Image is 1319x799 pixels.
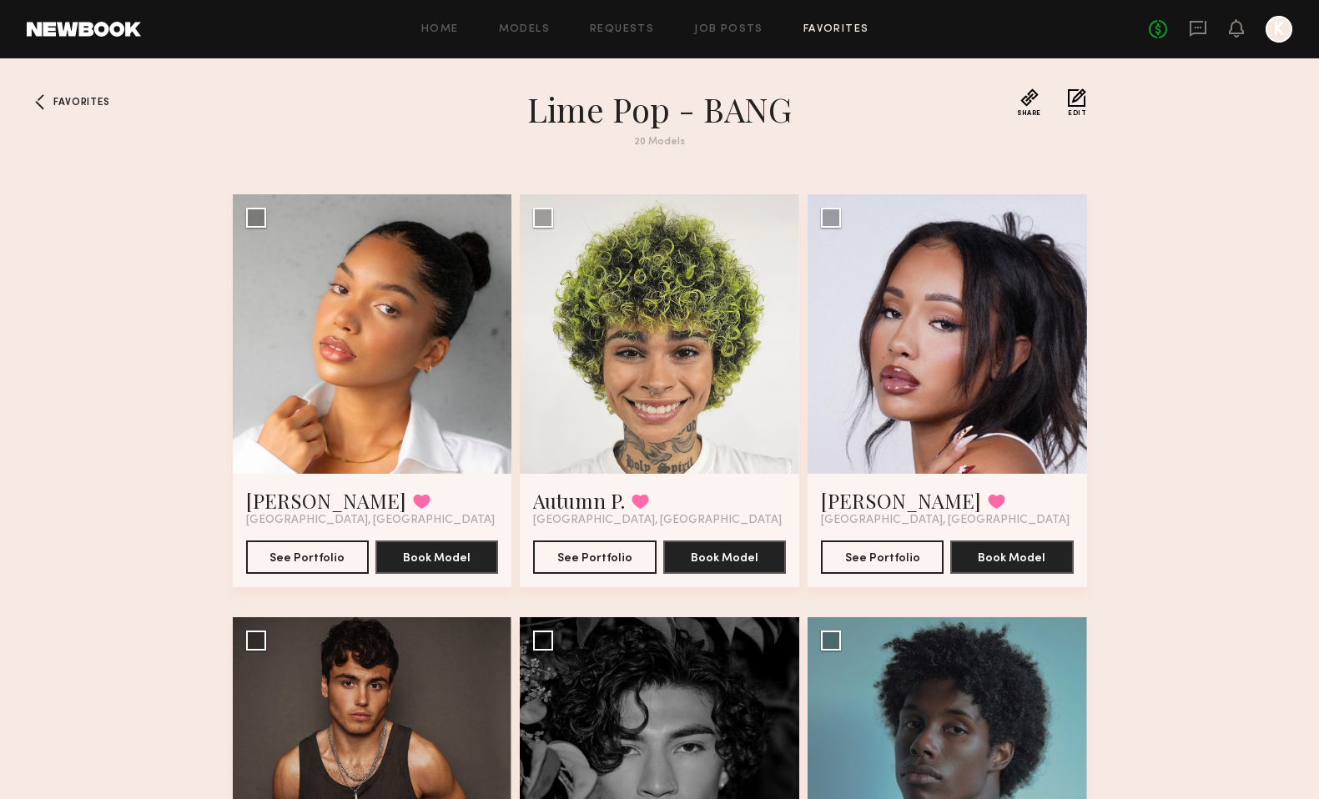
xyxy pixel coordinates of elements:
a: [PERSON_NAME] [821,487,981,514]
button: See Portfolio [821,540,944,574]
span: Edit [1068,110,1086,117]
button: Edit [1068,88,1086,117]
button: Book Model [375,540,498,574]
button: Book Model [663,540,786,574]
a: Book Model [375,550,498,564]
span: Share [1017,110,1041,117]
span: [GEOGRAPHIC_DATA], [GEOGRAPHIC_DATA] [821,514,1070,527]
span: [GEOGRAPHIC_DATA], [GEOGRAPHIC_DATA] [533,514,782,527]
a: Favorites [803,24,869,35]
a: [PERSON_NAME] [246,487,406,514]
a: Autumn P. [533,487,625,514]
div: 20 Models [360,137,960,148]
a: Favorites [27,88,53,115]
a: Home [421,24,459,35]
h1: Lime Pop - BANG [360,88,960,130]
button: Book Model [950,540,1073,574]
button: See Portfolio [246,540,369,574]
a: Job Posts [694,24,763,35]
button: See Portfolio [533,540,656,574]
a: Book Model [663,550,786,564]
a: Models [499,24,550,35]
span: [GEOGRAPHIC_DATA], [GEOGRAPHIC_DATA] [246,514,495,527]
a: K [1266,16,1292,43]
a: Requests [590,24,654,35]
button: Share [1017,88,1041,117]
span: Favorites [53,98,109,108]
a: Book Model [950,550,1073,564]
